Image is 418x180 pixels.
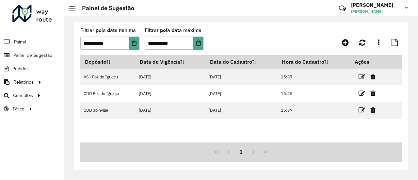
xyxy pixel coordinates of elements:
td: [DATE] [136,85,205,102]
button: Choose Date [193,37,203,50]
span: Tático [12,106,24,112]
a: Contato Rápido [335,1,349,15]
span: Pedidos [12,65,29,72]
td: CDD Foz do Iguaçu [80,85,136,102]
button: Choose Date [129,37,139,50]
span: Consultas [13,92,33,99]
h3: [PERSON_NAME] [351,2,400,8]
button: 1 [235,146,247,158]
a: Excluir [370,106,376,114]
a: Excluir [370,72,376,81]
th: Depósito [80,55,136,69]
h2: Painel de Sugestão [75,5,134,12]
td: [DATE] [136,69,205,85]
th: Data do Cadastro [205,55,278,69]
a: Editar [359,72,365,81]
span: Painel [14,39,26,45]
td: [DATE] [205,85,278,102]
td: CDD Joinville [80,102,136,119]
td: [DATE] [136,102,205,119]
td: 15:25 [278,85,350,102]
th: Hora do Cadastro [278,55,350,69]
label: Filtrar pela data mínima [80,26,136,34]
a: Excluir [370,89,376,98]
td: [DATE] [205,102,278,119]
th: Data de Vigência [136,55,205,69]
label: Filtrar pela data máxima [145,26,201,34]
td: 15:37 [278,102,350,119]
th: Ações [350,55,389,69]
span: [PERSON_NAME] [351,8,400,14]
span: Relatórios [13,79,34,86]
td: 15:37 [278,69,350,85]
td: AS - Foz do Iguaçu [80,69,136,85]
span: Painel de Sugestão [13,52,52,59]
a: Editar [359,106,365,114]
a: Editar [359,89,365,98]
td: [DATE] [205,69,278,85]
